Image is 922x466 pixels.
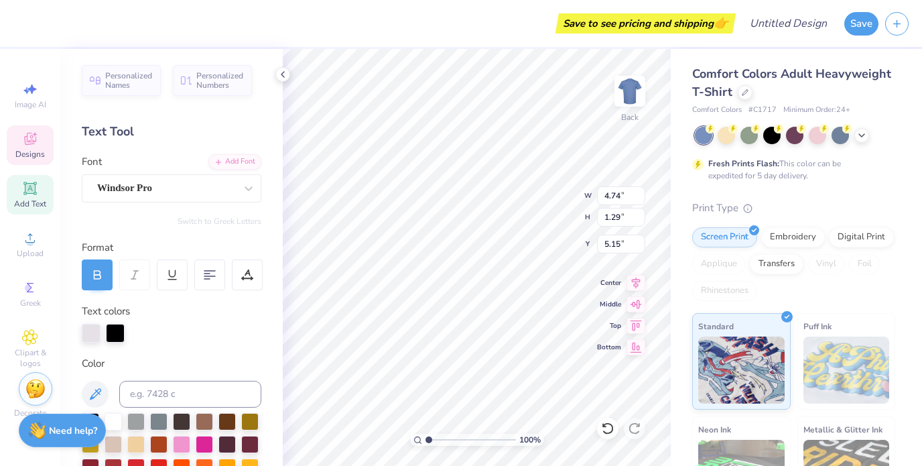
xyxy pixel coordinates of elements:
span: Personalized Numbers [196,71,244,90]
span: Neon Ink [698,422,731,436]
div: Add Font [208,154,261,170]
div: Text Tool [82,123,261,141]
label: Font [82,154,102,170]
span: Top [597,321,621,331]
span: Minimum Order: 24 + [783,105,850,116]
div: Screen Print [692,227,757,247]
img: Standard [698,337,785,404]
div: Rhinestones [692,281,757,301]
strong: Need help? [49,424,97,437]
span: # C1717 [748,105,777,116]
span: Add Text [14,198,46,209]
div: Digital Print [829,227,894,247]
span: Comfort Colors Adult Heavyweight T-Shirt [692,66,891,100]
div: Foil [849,254,880,274]
span: 👉 [714,15,728,31]
div: Print Type [692,200,895,216]
span: Designs [15,149,45,160]
button: Save [844,12,878,36]
div: Embroidery [761,227,825,247]
span: Greek [20,298,41,308]
span: Middle [597,300,621,309]
span: Image AI [15,99,46,110]
strong: Fresh Prints Flash: [708,158,779,169]
span: Upload [17,248,44,259]
div: Transfers [750,254,803,274]
span: Clipart & logos [7,347,54,369]
span: Puff Ink [803,319,832,333]
div: Save to see pricing and shipping [559,13,732,34]
span: Bottom [597,343,621,352]
span: Standard [698,319,734,333]
span: 100 % [519,434,541,446]
div: Applique [692,254,746,274]
div: This color can be expedited for 5 day delivery. [708,158,873,182]
div: Back [621,111,639,123]
img: Back [616,78,643,105]
span: Metallic & Glitter Ink [803,422,882,436]
input: e.g. 7428 c [119,381,261,408]
div: Vinyl [807,254,845,274]
span: Comfort Colors [692,105,742,116]
span: Center [597,278,621,288]
img: Puff Ink [803,337,890,404]
span: Decorate [14,408,46,418]
input: Untitled Design [739,10,838,37]
span: Personalized Names [105,71,153,90]
label: Text colors [82,304,130,319]
div: Format [82,240,263,255]
button: Switch to Greek Letters [178,216,261,227]
div: Color [82,356,261,371]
